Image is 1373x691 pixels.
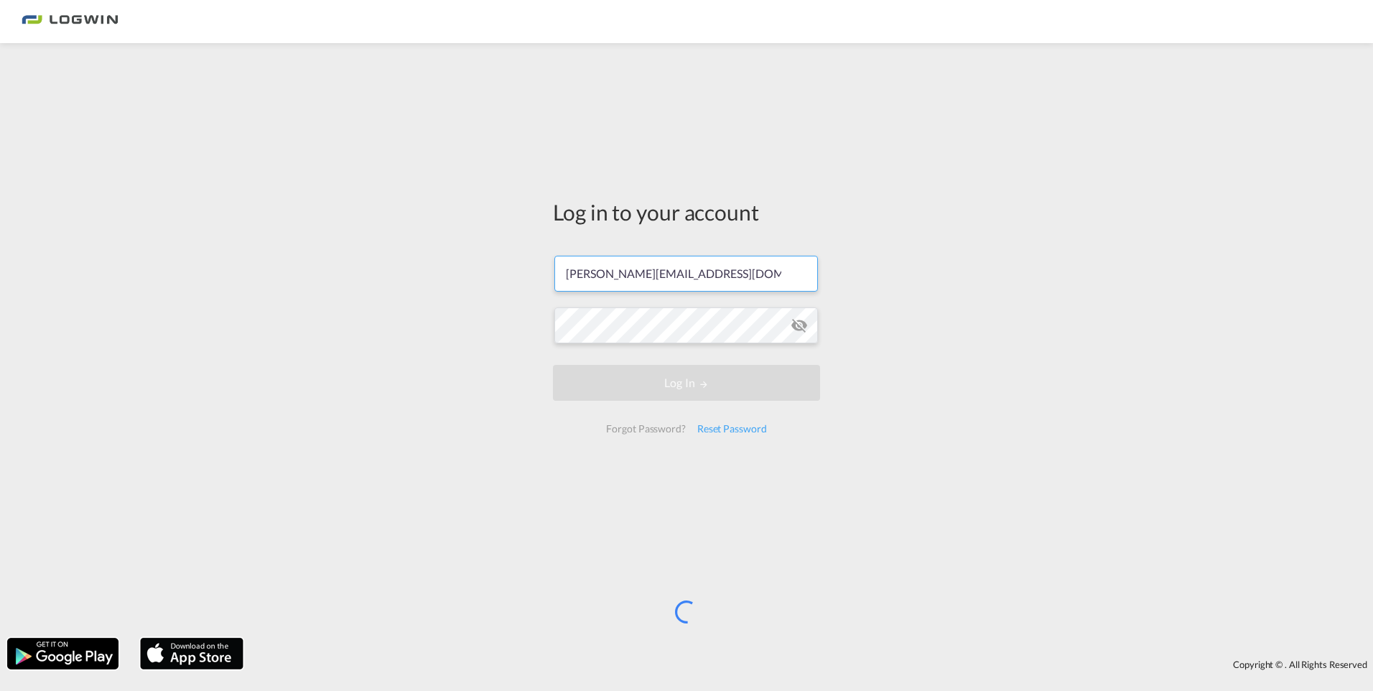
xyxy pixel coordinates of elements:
[553,197,820,227] div: Log in to your account
[6,636,120,671] img: google.png
[600,416,691,442] div: Forgot Password?
[791,317,808,334] md-icon: icon-eye-off
[22,6,118,38] img: bc73a0e0d8c111efacd525e4c8ad7d32.png
[251,652,1373,677] div: Copyright © . All Rights Reserved
[553,365,820,401] button: LOGIN
[692,416,773,442] div: Reset Password
[554,256,818,292] input: Enter email/phone number
[139,636,245,671] img: apple.png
